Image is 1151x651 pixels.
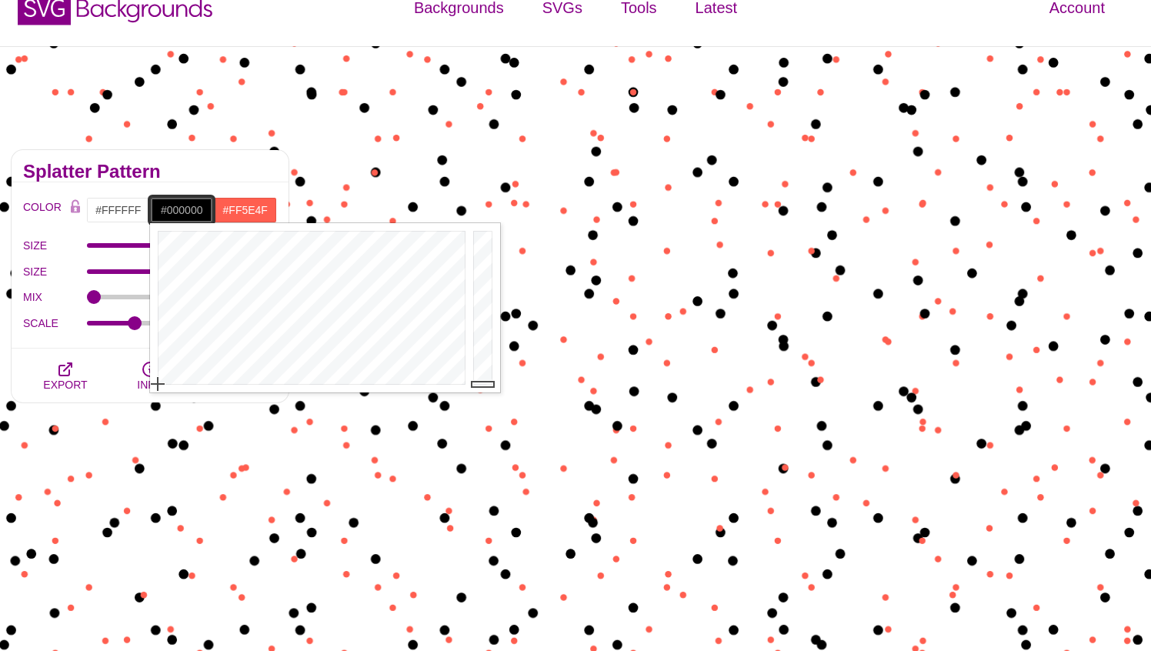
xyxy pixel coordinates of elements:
span: EXPORT [43,379,87,391]
label: COLOR [23,197,64,223]
label: MIX [23,287,87,307]
label: SCALE [23,313,87,333]
label: SIZE [23,262,87,282]
button: EXPORT [23,349,108,402]
h2: Splatter Pattern [23,165,277,178]
button: Color Lock [64,197,87,219]
span: INFO [137,379,162,391]
label: SIZE [23,235,87,255]
button: INFO [108,349,192,402]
